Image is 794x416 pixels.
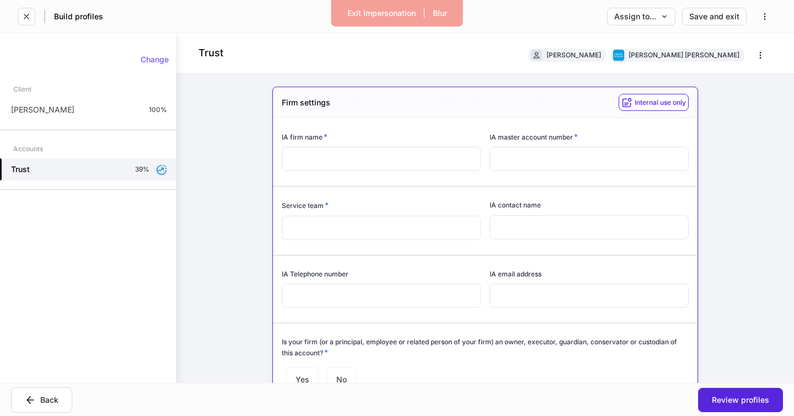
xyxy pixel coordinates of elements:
h6: IA contact name [490,200,541,210]
p: 100% [149,105,167,114]
button: Back [11,387,72,413]
p: 39% [135,165,149,174]
h5: Build profiles [54,11,103,22]
div: Save and exit [689,13,739,20]
h6: IA Telephone number [282,269,348,279]
div: Client [13,79,31,99]
div: Blur [433,9,447,17]
div: Back [25,394,58,406]
button: Assign to... [607,8,675,25]
h6: IA email address [490,269,541,279]
button: Change [133,51,176,68]
div: [PERSON_NAME] [PERSON_NAME] [629,50,739,60]
h6: IA firm name [282,131,328,142]
button: Save and exit [682,8,747,25]
h6: IA master account number [490,131,578,142]
button: Blur [426,4,454,22]
div: Exit Impersonation [347,9,416,17]
div: Change [141,56,169,63]
div: [PERSON_NAME] [546,50,601,60]
h4: Trust [198,46,223,60]
button: Exit Impersonation [340,4,423,22]
img: charles-schwab-BFYFdbvS.png [613,50,624,61]
div: Assign to... [614,13,668,20]
button: Review profiles [698,388,783,412]
div: Review profiles [712,396,769,404]
h6: Service team [282,200,329,211]
h6: Is your firm (or a principal, employee or related person of your firm) an owner, executor, guardi... [282,337,689,358]
h5: Trust [11,164,30,175]
h5: Firm settings [282,97,330,108]
div: Accounts [13,139,43,158]
p: [PERSON_NAME] [11,104,74,115]
h6: Internal use only [635,97,686,108]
